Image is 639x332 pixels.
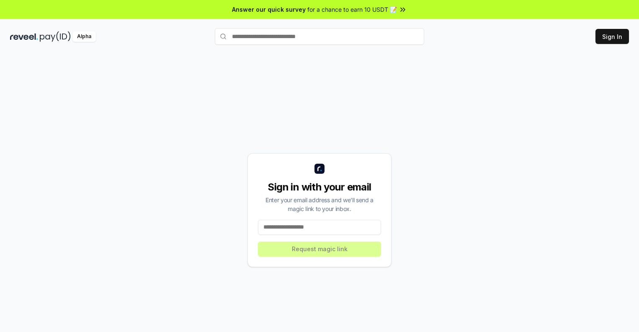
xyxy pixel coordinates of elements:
[595,29,629,44] button: Sign In
[307,5,397,14] span: for a chance to earn 10 USDT 📝
[314,164,325,174] img: logo_small
[10,31,38,42] img: reveel_dark
[232,5,306,14] span: Answer our quick survey
[72,31,96,42] div: Alpha
[40,31,71,42] img: pay_id
[258,196,381,213] div: Enter your email address and we’ll send a magic link to your inbox.
[258,180,381,194] div: Sign in with your email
